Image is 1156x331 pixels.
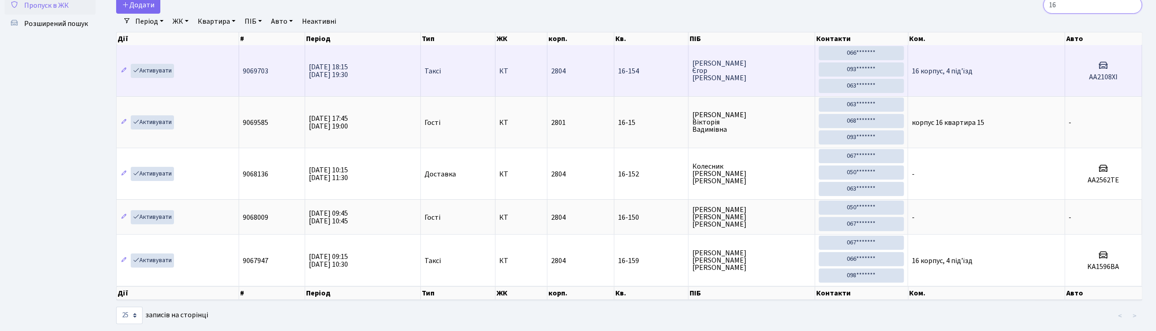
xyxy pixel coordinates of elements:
span: 16 корпус, 4 під'їзд [912,256,972,266]
span: КТ [499,171,543,178]
span: [PERSON_NAME] Вікторія Вадимівна [692,111,811,133]
a: Квартира [194,14,239,29]
th: Період [305,286,421,300]
span: - [1069,212,1072,222]
a: Авто [267,14,297,29]
a: Розширений пошук [5,15,96,33]
th: Кв. [614,32,689,45]
span: КТ [499,119,543,126]
span: 16-152 [618,171,685,178]
th: Контакти [815,32,909,45]
h5: KA1596BA [1069,263,1138,271]
h5: АА2562ТЕ [1069,176,1138,185]
a: Активувати [131,115,174,129]
span: КТ [499,214,543,221]
span: 9067947 [243,256,268,266]
span: Таксі [425,67,441,75]
span: [DATE] 10:15 [DATE] 11:30 [309,165,348,183]
th: корп. [547,286,614,300]
span: [DATE] 09:15 [DATE] 10:30 [309,252,348,269]
th: корп. [547,32,614,45]
span: 16-159 [618,257,685,264]
a: Активувати [131,64,174,78]
select: записів на сторінці [116,307,143,324]
th: Дії [117,286,239,300]
span: корпус 16 квартира 15 [912,118,984,128]
span: КТ [499,67,543,75]
span: - [1069,118,1072,128]
th: Ком. [909,286,1066,300]
span: Гості [425,214,440,221]
span: Гості [425,119,440,126]
span: [PERSON_NAME] [PERSON_NAME] [PERSON_NAME] [692,249,811,271]
span: - [912,212,915,222]
span: КТ [499,257,543,264]
span: 9068009 [243,212,268,222]
span: 16-15 [618,119,685,126]
span: 16-150 [618,214,685,221]
th: Тип [421,32,496,45]
th: Авто [1065,32,1142,45]
a: Неактивні [298,14,340,29]
th: ЖК [496,286,547,300]
span: [DATE] 09:45 [DATE] 10:45 [309,208,348,226]
span: - [912,169,915,179]
span: 2804 [551,256,566,266]
span: 2804 [551,66,566,76]
th: # [239,32,305,45]
span: 16-154 [618,67,685,75]
th: Тип [421,286,496,300]
a: ПІБ [241,14,266,29]
a: Активувати [131,167,174,181]
span: 2804 [551,212,566,222]
span: 16 корпус, 4 під'їзд [912,66,972,76]
span: Розширений пошук [24,19,88,29]
span: 9069703 [243,66,268,76]
label: записів на сторінці [116,307,208,324]
th: Кв. [614,286,689,300]
th: Контакти [815,286,909,300]
span: Доставка [425,171,456,178]
h5: AA2108XI [1069,73,1138,82]
span: Колесник [PERSON_NAME] [PERSON_NAME] [692,163,811,185]
th: Дії [117,32,239,45]
th: Авто [1065,286,1142,300]
a: ЖК [169,14,192,29]
th: ПІБ [689,32,815,45]
span: 2801 [551,118,566,128]
span: Пропуск в ЖК [24,0,69,10]
a: Активувати [131,210,174,224]
th: ПІБ [689,286,815,300]
span: 9069585 [243,118,268,128]
th: ЖК [496,32,547,45]
span: [PERSON_NAME] [PERSON_NAME] [PERSON_NAME] [692,206,811,228]
th: # [239,286,305,300]
th: Період [305,32,421,45]
th: Ком. [909,32,1066,45]
span: [DATE] 17:45 [DATE] 19:00 [309,114,348,131]
span: 9068136 [243,169,268,179]
span: Таксі [425,257,441,264]
span: [PERSON_NAME] Єгор [PERSON_NAME] [692,60,811,82]
span: 2804 [551,169,566,179]
a: Період [132,14,167,29]
a: Активувати [131,253,174,268]
span: [DATE] 18:15 [DATE] 19:30 [309,62,348,80]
